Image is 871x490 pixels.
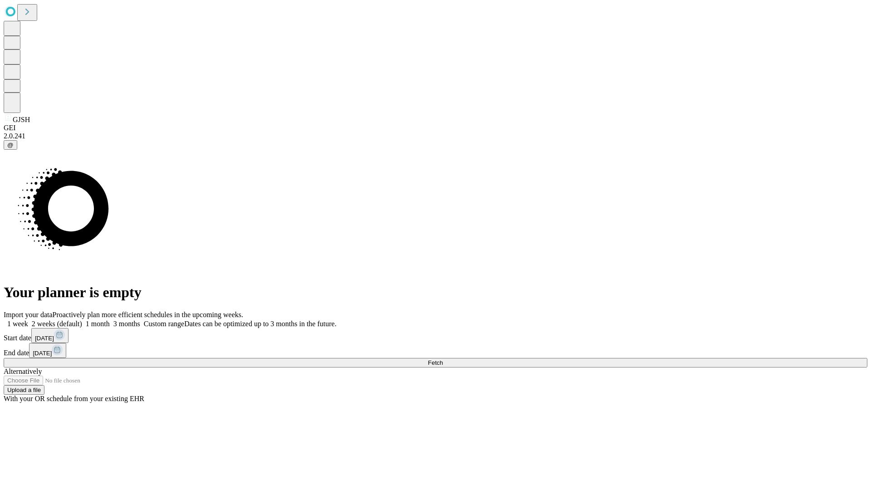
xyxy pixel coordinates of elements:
span: 1 week [7,320,28,328]
span: Proactively plan more efficient schedules in the upcoming weeks. [53,311,243,318]
div: 2.0.241 [4,132,867,140]
span: [DATE] [35,335,54,342]
span: Alternatively [4,367,42,375]
span: Import your data [4,311,53,318]
span: @ [7,142,14,148]
span: Fetch [428,359,443,366]
span: 1 month [86,320,110,328]
button: @ [4,140,17,150]
span: Dates can be optimized up to 3 months in the future. [184,320,336,328]
button: Upload a file [4,385,44,395]
div: Start date [4,328,867,343]
button: [DATE] [31,328,69,343]
span: 2 weeks (default) [32,320,82,328]
span: [DATE] [33,350,52,357]
h1: Your planner is empty [4,284,867,301]
button: Fetch [4,358,867,367]
span: GJSH [13,116,30,123]
div: GEI [4,124,867,132]
button: [DATE] [29,343,66,358]
span: With your OR schedule from your existing EHR [4,395,144,402]
span: Custom range [144,320,184,328]
div: End date [4,343,867,358]
span: 3 months [113,320,140,328]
